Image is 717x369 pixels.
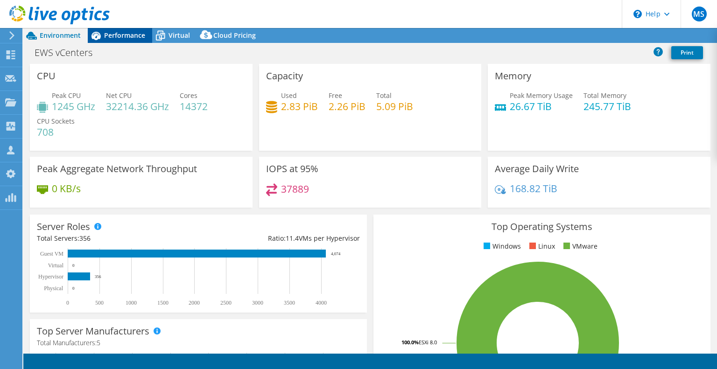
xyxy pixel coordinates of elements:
span: Total Memory [583,91,626,100]
h4: 2.83 PiB [281,101,318,111]
h4: 245.77 TiB [583,101,631,111]
h4: 708 [37,127,75,137]
h3: Top Server Manufacturers [37,326,149,336]
h3: Top Operating Systems [380,222,703,232]
tspan: 100.0% [401,339,419,346]
h4: 5.09 PiB [376,101,413,111]
span: Performance [104,31,145,40]
span: 5 [97,338,100,347]
div: Total Servers: [37,233,198,244]
span: Peak CPU [52,91,81,100]
text: 500 [95,299,104,306]
span: Free [329,91,342,100]
tspan: ESXi 8.0 [419,339,437,346]
text: 0 [72,286,75,291]
h4: 26.67 TiB [510,101,573,111]
text: 0 [66,299,69,306]
h3: Average Daily Write [495,164,579,174]
h4: 168.82 TiB [510,183,557,194]
svg: \n [633,10,642,18]
li: Windows [481,241,521,251]
h3: Capacity [266,71,303,81]
span: 356 [79,234,91,243]
span: MS [692,7,707,21]
h3: Memory [495,71,531,81]
text: Virtual [48,262,64,269]
text: 1000 [126,299,137,306]
div: Ratio: VMs per Hypervisor [198,233,360,244]
span: Net CPU [106,91,132,100]
span: Used [281,91,297,100]
h3: IOPS at 95% [266,164,318,174]
h3: Server Roles [37,222,90,232]
text: 2500 [220,299,232,306]
text: Guest VM [40,251,63,257]
text: 3500 [284,299,295,306]
li: VMware [561,241,597,251]
text: 356 [95,274,101,279]
span: CPU Sockets [37,117,75,125]
text: 4000 [316,299,327,306]
li: Linux [527,241,555,251]
h4: 0 KB/s [52,183,81,194]
text: 0 [72,263,75,268]
span: Virtual [169,31,190,40]
span: Environment [40,31,81,40]
span: 11.4 [286,234,299,243]
span: Cores [180,91,197,100]
h4: 32214.36 GHz [106,101,169,111]
h4: 37889 [281,184,309,194]
a: Print [671,46,703,59]
h4: Total Manufacturers: [37,338,360,348]
span: Total [376,91,392,100]
h4: 14372 [180,101,208,111]
h4: 1245 GHz [52,101,95,111]
text: Physical [44,285,63,292]
h1: EWS vCenters [30,48,107,58]
h3: CPU [37,71,56,81]
text: 2000 [189,299,200,306]
h4: 2.26 PiB [329,101,366,111]
text: 4,074 [331,251,341,256]
text: 1500 [157,299,169,306]
span: Peak Memory Usage [510,91,573,100]
text: Hypervisor [38,273,63,280]
text: 3000 [252,299,263,306]
h3: Peak Aggregate Network Throughput [37,164,197,174]
span: Cloud Pricing [213,31,256,40]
